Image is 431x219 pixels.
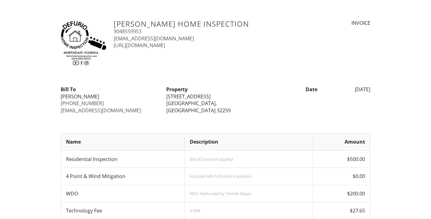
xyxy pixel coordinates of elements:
[61,20,106,65] img: Untitled_design_%289%29.png
[190,157,308,162] div: $50.00 Discount applied
[313,168,370,185] td: $0.00
[61,100,104,107] a: [PHONE_NUMBER]
[114,35,194,42] a: [EMAIL_ADDRESS][DOMAIN_NAME]
[321,86,374,93] div: [DATE]
[313,150,370,168] td: $500.00
[61,202,185,219] td: Technology Fee
[166,86,188,93] strong: Property
[61,86,76,93] strong: Bill To
[313,133,370,150] th: Amount
[66,173,125,180] span: 4 Point & Wind Mitigation
[190,208,308,213] div: 3.95%
[66,156,117,163] span: Residential Inspection
[185,133,313,150] th: Description
[61,107,141,114] a: [EMAIL_ADDRESS][DOMAIN_NAME]
[66,190,78,197] span: WDO
[114,28,141,35] a: 9048559953
[61,93,159,100] div: [PERSON_NAME]
[298,20,370,26] div: INVOICE
[114,42,165,49] a: [URL][DOMAIN_NAME]
[190,191,308,196] div: WDO Performed by Termite Depot
[190,174,308,179] div: Included with full home inspection
[166,93,264,100] div: [STREET_ADDRESS]
[166,100,264,114] div: [GEOGRAPHIC_DATA], [GEOGRAPHIC_DATA] 32259
[313,202,370,219] td: $27.65
[268,86,321,93] div: Date
[114,20,291,28] h3: [PERSON_NAME] Home Inspection
[61,133,185,150] th: Name
[313,185,370,202] td: $200.00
